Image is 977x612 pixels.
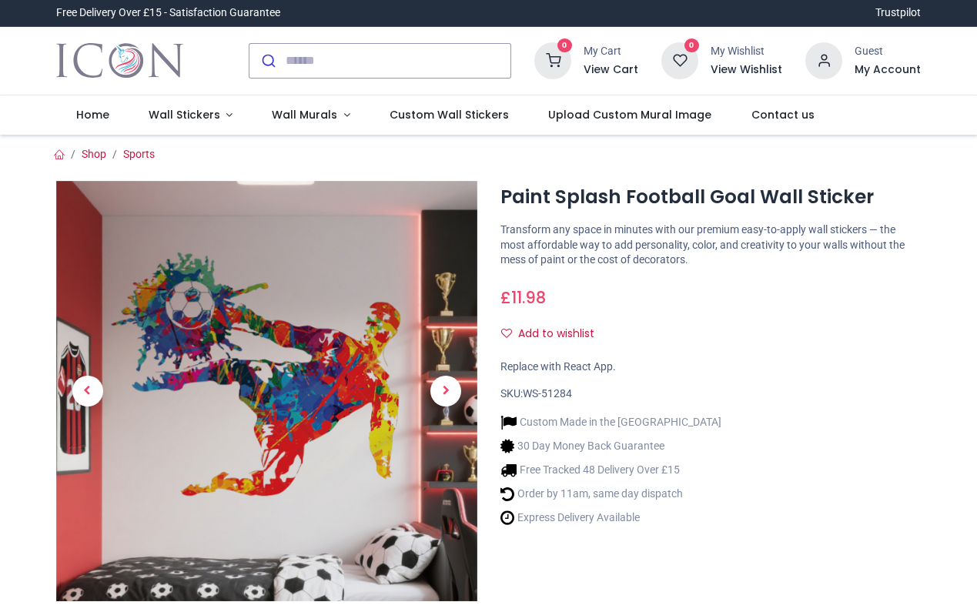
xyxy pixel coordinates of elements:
[500,360,922,375] div: Replace with React App.
[711,44,782,59] div: My Wishlist
[82,148,106,160] a: Shop
[56,5,280,21] div: Free Delivery Over £15 - Satisfaction Guarantee
[500,438,721,454] li: 30 Day Money Back Guarantee
[584,44,638,59] div: My Cart
[500,510,721,526] li: Express Delivery Available
[500,222,922,268] p: Transform any space in minutes with our premium easy-to-apply wall stickers — the most affordable...
[500,184,922,210] h1: Paint Splash Football Goal Wall Sticker
[272,107,337,122] span: Wall Murals
[56,244,119,539] a: Previous
[500,414,721,430] li: Custom Made in the [GEOGRAPHIC_DATA]
[711,62,782,78] a: View Wishlist
[500,386,922,402] div: SKU:
[76,107,109,122] span: Home
[584,62,638,78] a: View Cart
[56,39,183,82] img: Icon Wall Stickers
[500,286,546,309] span: £
[56,181,477,602] img: Paint Splash Football Goal Wall Sticker
[500,462,721,478] li: Free Tracked 48 Delivery Over £15
[501,328,512,339] i: Add to wishlist
[123,148,155,160] a: Sports
[751,107,815,122] span: Contact us
[390,107,509,122] span: Custom Wall Stickers
[511,286,546,309] span: 11.98
[149,107,220,122] span: Wall Stickers
[557,38,572,53] sup: 0
[534,53,571,65] a: 0
[253,95,370,135] a: Wall Murals
[661,53,698,65] a: 0
[500,486,721,502] li: Order by 11am, same day dispatch
[414,244,477,539] a: Next
[72,376,103,406] span: Previous
[875,5,921,21] a: Trustpilot
[129,95,253,135] a: Wall Stickers
[855,62,921,78] a: My Account
[548,107,711,122] span: Upload Custom Mural Image
[855,44,921,59] div: Guest
[523,387,572,400] span: WS-51284
[56,39,183,82] a: Logo of Icon Wall Stickers
[249,44,286,78] button: Submit
[684,38,699,53] sup: 0
[500,321,607,347] button: Add to wishlistAdd to wishlist
[430,376,461,406] span: Next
